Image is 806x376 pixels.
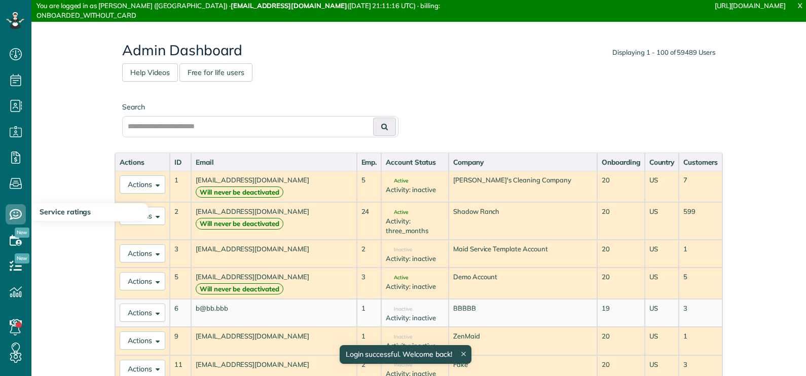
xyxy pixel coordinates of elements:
td: 1 [357,327,382,355]
td: [EMAIL_ADDRESS][DOMAIN_NAME] [191,202,357,240]
td: 20 [597,171,645,202]
a: [URL][DOMAIN_NAME] [715,2,786,10]
td: 599 [679,202,722,240]
span: Active [386,275,408,280]
span: New [15,253,29,264]
a: Help Videos [122,63,178,82]
td: 3 [679,299,722,327]
td: US [645,202,679,240]
td: BBBBB [449,299,597,327]
td: [PERSON_NAME]'s Cleaning Company [449,171,597,202]
td: 6 [170,299,191,327]
div: Account Status [386,157,444,167]
div: ID [174,157,187,167]
td: 1 [679,240,722,268]
td: 19 [597,299,645,327]
strong: Will never be deactivated [196,218,283,230]
div: Activity: inactive [386,313,444,323]
td: 7 [679,171,722,202]
div: Company [453,157,593,167]
span: Inactive [386,247,412,252]
button: Actions [120,272,165,290]
div: Activity: inactive [386,341,444,351]
button: Actions [120,175,165,194]
button: Actions [120,304,165,322]
span: Active [386,178,408,183]
span: Inactive [386,334,412,340]
div: Activity: three_months [386,216,444,235]
td: 20 [597,202,645,240]
span: Service ratings [40,207,91,216]
td: [EMAIL_ADDRESS][DOMAIN_NAME] [191,268,357,299]
span: New [15,228,29,238]
td: US [645,299,679,327]
span: Inactive [386,307,412,312]
strong: [EMAIL_ADDRESS][DOMAIN_NAME] [231,2,347,10]
td: 2 [170,202,191,240]
div: Country [649,157,675,167]
div: Onboarding [602,157,640,167]
td: [EMAIL_ADDRESS][DOMAIN_NAME] [191,171,357,202]
span: Inactive [386,362,412,367]
div: Email [196,157,352,167]
td: 24 [357,202,382,240]
td: 1 [679,327,722,355]
div: Actions [120,157,165,167]
h2: Admin Dashboard [122,43,715,58]
td: US [645,240,679,268]
div: Emp. [361,157,377,167]
td: [EMAIL_ADDRESS][DOMAIN_NAME] [191,327,357,355]
td: 20 [597,240,645,268]
td: Demo Account [449,268,597,299]
td: 5 [679,268,722,299]
td: 3 [170,240,191,268]
td: 20 [597,327,645,355]
a: Free for life users [179,63,252,82]
span: Active [386,210,408,215]
td: b@bb.bbb [191,299,357,327]
div: Login successful. Welcome back! [339,345,471,364]
div: Activity: inactive [386,185,444,195]
td: 2 [357,240,382,268]
td: ZenMaid [449,327,597,355]
td: US [645,268,679,299]
div: Activity: inactive [386,282,444,291]
td: 20 [597,268,645,299]
td: 1 [170,171,191,202]
td: 9 [170,327,191,355]
td: US [645,171,679,202]
td: 5 [357,171,382,202]
td: 5 [170,268,191,299]
div: Activity: inactive [386,254,444,264]
td: 1 [357,299,382,327]
button: Actions [120,331,165,350]
td: [EMAIL_ADDRESS][DOMAIN_NAME] [191,240,357,268]
strong: Will never be deactivated [196,186,283,198]
td: Maid Service Template Account [449,240,597,268]
div: Customers [683,157,718,167]
button: Actions [120,244,165,262]
label: Search [122,102,398,112]
td: US [645,327,679,355]
div: Displaying 1 - 100 of 59489 Users [612,48,715,57]
td: Shadow Ranch [449,202,597,240]
td: 3 [357,268,382,299]
strong: Will never be deactivated [196,283,283,295]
